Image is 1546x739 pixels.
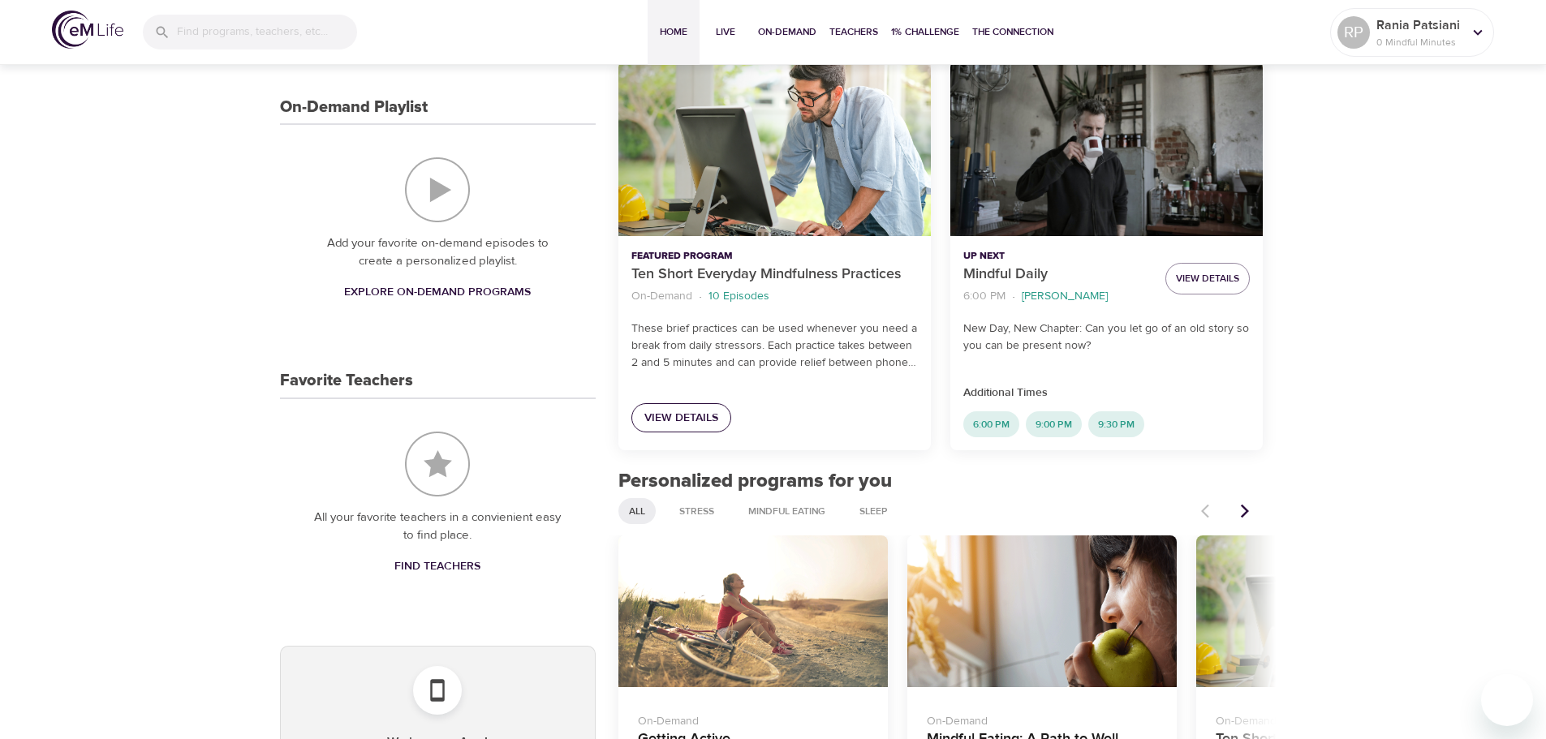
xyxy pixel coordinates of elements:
span: Live [706,24,745,41]
a: View Details [631,403,731,433]
p: Rania Patsiani [1376,15,1462,35]
button: Getting Active [618,535,888,687]
p: Additional Times [963,385,1250,402]
span: 9:30 PM [1088,418,1144,432]
h3: On-Demand Playlist [280,98,428,117]
div: Stress [669,498,725,524]
span: Mindful Eating [739,505,835,518]
span: Find Teachers [394,556,480,577]
p: 10 Episodes [708,288,769,305]
span: 6:00 PM [963,418,1019,432]
div: 6:00 PM [963,411,1019,437]
span: The Connection [972,24,1053,41]
p: On-Demand [1216,707,1446,730]
p: Up Next [963,249,1152,264]
span: Explore On-Demand Programs [344,282,531,303]
div: Mindful Eating [738,498,836,524]
p: On-Demand [638,707,868,730]
a: Find Teachers [388,552,487,582]
span: View Details [1176,270,1239,287]
span: View Details [644,408,718,428]
p: Featured Program [631,249,918,264]
p: These brief practices can be used whenever you need a break from daily stressors. Each practice t... [631,320,918,372]
nav: breadcrumb [963,286,1152,307]
p: New Day, New Chapter: Can you let go of an old story so you can be present now? [963,320,1250,354]
img: On-Demand Playlist [405,157,470,222]
div: Sleep [849,498,898,524]
span: Sleep [850,505,898,518]
div: 9:30 PM [1088,411,1144,437]
p: Ten Short Everyday Mindfulness Practices [631,264,918,286]
p: On-Demand [631,288,692,305]
span: Stress [670,505,724,518]
img: Favorite Teachers [405,432,470,496]
span: All [619,505,655,518]
div: RP [1337,16,1370,49]
button: Ten Short Everyday Mindfulness Practices [618,61,931,237]
p: [PERSON_NAME] [1022,288,1108,305]
p: All your favorite teachers in a convienient easy to find place. [312,509,563,545]
p: 0 Mindful Minutes [1376,35,1462,49]
button: Mindful Eating: A Path to Well-being [907,535,1177,687]
button: View Details [1165,263,1250,294]
p: 6:00 PM [963,288,1006,305]
span: Home [654,24,693,41]
button: Mindful Daily [950,61,1263,237]
button: Ten Short Everyday Mindfulness Practices [1196,535,1466,687]
p: On-Demand [927,707,1157,730]
p: Add your favorite on-demand episodes to create a personalized playlist. [312,234,563,271]
p: Mindful Daily [963,264,1152,286]
h3: Favorite Teachers [280,372,413,390]
nav: breadcrumb [631,286,918,307]
span: 9:00 PM [1026,418,1082,432]
span: 1% Challenge [891,24,959,41]
button: Next items [1227,493,1263,529]
img: logo [52,11,123,49]
div: 9:00 PM [1026,411,1082,437]
input: Find programs, teachers, etc... [177,15,357,49]
a: Explore On-Demand Programs [338,277,537,307]
span: Teachers [829,24,878,41]
span: On-Demand [758,24,816,41]
li: · [1012,286,1015,307]
h2: Personalized programs for you [618,470,1264,493]
li: · [699,286,702,307]
iframe: Button to launch messaging window [1481,674,1533,726]
div: All [618,498,656,524]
